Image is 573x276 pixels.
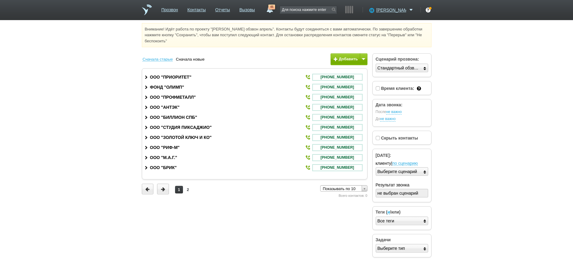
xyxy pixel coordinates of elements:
[150,155,177,160] a: ООО "М.А.Г."
[376,6,414,12] a: [PERSON_NAME]
[380,117,396,122] a: не важно
[312,144,363,151] a: [PHONE_NUMBER]
[184,186,192,193] a: 2
[312,164,363,171] a: [PHONE_NUMBER]
[376,117,428,122] span: До
[150,125,212,130] a: ООО "СТУДИЯ ПИКСАДЖИО"
[376,237,428,242] h3: Задачи
[376,102,428,108] h3: Дата звонка:
[312,94,363,101] a: [PHONE_NUMBER]
[376,160,428,167] label: |
[320,185,367,192] a: Показывать по 10
[323,186,359,192] span: Показывать по 10
[150,165,177,170] a: ООО "БРИК"
[376,210,428,215] h3: Теги ( / )
[150,85,184,90] a: ФОНД "ОЛИМП"
[150,75,192,80] a: ООО "ПРИОРИТЕТ"
[378,217,394,225] div: Все теги
[175,186,183,193] a: 1
[376,110,428,115] span: После
[376,153,428,158] h3: [DATE]:
[142,5,152,15] a: На главную
[215,4,230,13] a: Отчеты
[150,105,180,110] a: ООО "АНТЭК"
[376,161,391,166] span: клиенту
[331,53,367,65] button: Добавить
[312,134,363,141] a: [PHONE_NUMBER]
[150,145,180,150] a: ООО "РИФ-М"
[378,189,418,197] div: не выбран сценарий
[381,86,414,91] span: Время клиента:
[378,244,405,253] div: Выберите тип
[376,7,406,13] span: [PERSON_NAME]
[312,84,363,91] a: [PHONE_NUMBER]
[376,57,428,62] h3: Сценарий прозвона:
[142,23,432,47] div: Внимание! Идёт работа по проекту "[PERSON_NAME] обзвон апрель". Контакты будут соединяться с вами...
[150,115,197,120] a: ООО "БИЛЛИОН СПБ"
[312,104,363,111] a: [PHONE_NUMBER]
[381,136,418,140] span: Скрыть контакты
[312,124,363,131] a: [PHONE_NUMBER]
[280,6,337,13] input: Для поиска нажмите enter
[426,8,431,12] div: ?
[312,74,363,81] a: [PHONE_NUMBER]
[268,5,275,9] span: 46
[378,64,419,72] div: Стандартный обзвон (лидогенерация)
[391,210,399,214] span: или
[387,210,390,214] a: и
[312,114,363,121] a: [PHONE_NUMBER]
[312,154,363,161] a: [PHONE_NUMBER]
[161,4,178,13] a: Прозвон
[150,135,212,140] a: ООО "ЗОЛОТОЙ КЛЮЧ И КО"
[386,110,402,115] a: не важно
[338,194,367,197] span: Всего контактов: 0
[143,56,176,62] a: Сначала старые
[150,95,196,100] a: ООО "ПРОФМЕТАЛЛ"
[176,56,208,62] a: Сначала новые
[239,4,255,13] a: Вызовы
[264,5,275,12] a: 46
[376,182,428,188] label: Результат звонка
[392,161,418,166] a: по сценарию
[187,4,206,13] a: Контакты
[378,168,417,176] div: Выберите сценарий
